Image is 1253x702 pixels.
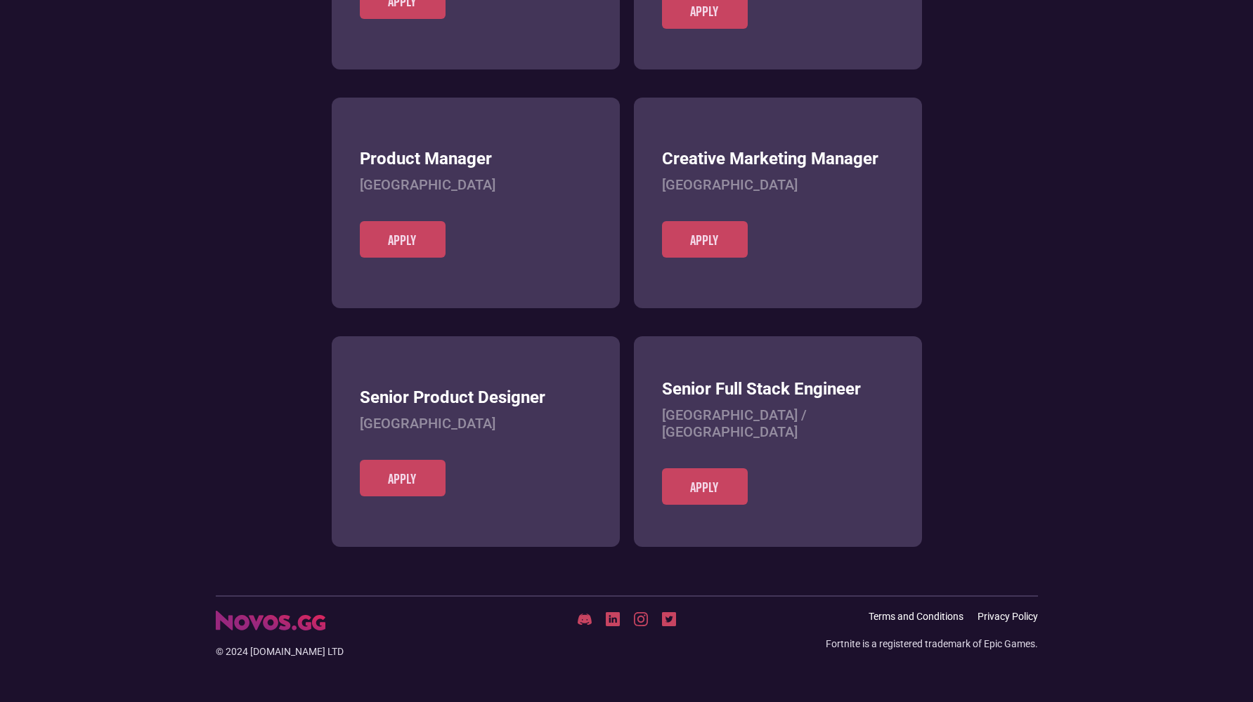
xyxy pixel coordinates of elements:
[360,460,446,496] a: Apply
[978,611,1038,623] a: Privacy Policy
[360,388,592,460] a: Senior Product Designer[GEOGRAPHIC_DATA]
[826,637,1038,651] div: Fortnite is a registered trademark of Epic Games.
[662,406,894,440] h4: [GEOGRAPHIC_DATA] / [GEOGRAPHIC_DATA]
[662,149,894,169] h3: Creative Marketing Manager
[360,388,592,408] h3: Senior Product Designer
[662,379,894,399] h3: Senior Full Stack Engineer
[662,468,748,505] a: Apply
[662,379,894,468] a: Senior Full Stack Engineer[GEOGRAPHIC_DATA] / [GEOGRAPHIC_DATA]
[360,149,592,169] h3: Product Manager
[360,221,446,258] a: Apply
[662,221,748,258] a: Apply
[662,176,894,193] h4: [GEOGRAPHIC_DATA]
[869,611,963,623] a: Terms and Conditions
[216,644,490,658] div: © 2024 [DOMAIN_NAME] LTD
[360,176,592,193] h4: [GEOGRAPHIC_DATA]
[360,415,592,432] h4: [GEOGRAPHIC_DATA]
[360,149,592,221] a: Product Manager[GEOGRAPHIC_DATA]
[662,149,894,221] a: Creative Marketing Manager[GEOGRAPHIC_DATA]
